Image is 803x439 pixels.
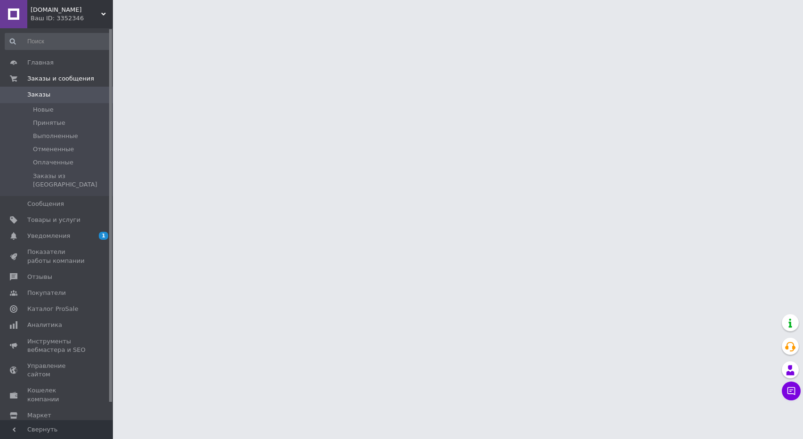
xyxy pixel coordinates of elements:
span: Товары и услуги [27,216,80,224]
span: Уведомления [27,232,70,240]
span: 1 [99,232,108,240]
span: AUTOMAT.IN.UA [31,6,101,14]
span: Новые [33,106,54,114]
span: Отзывы [27,273,52,281]
span: Выполненные [33,132,78,140]
span: Заказы из [GEOGRAPHIC_DATA] [33,172,110,189]
span: Сообщения [27,200,64,208]
span: Заказы [27,90,50,99]
span: Покупатели [27,289,66,297]
span: Оплаченные [33,158,73,167]
span: Каталог ProSale [27,305,78,313]
span: Принятые [33,119,65,127]
span: Аналитика [27,321,62,329]
span: Главная [27,58,54,67]
span: Отмененные [33,145,74,154]
input: Поиск [5,33,111,50]
button: Чат с покупателем [782,382,801,400]
span: Заказы и сообщения [27,74,94,83]
span: Инструменты вебмастера и SEO [27,337,87,354]
span: Показатели работы компании [27,248,87,265]
span: Кошелек компании [27,386,87,403]
span: Маркет [27,411,51,420]
div: Ваш ID: 3352346 [31,14,113,23]
span: Управление сайтом [27,362,87,379]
